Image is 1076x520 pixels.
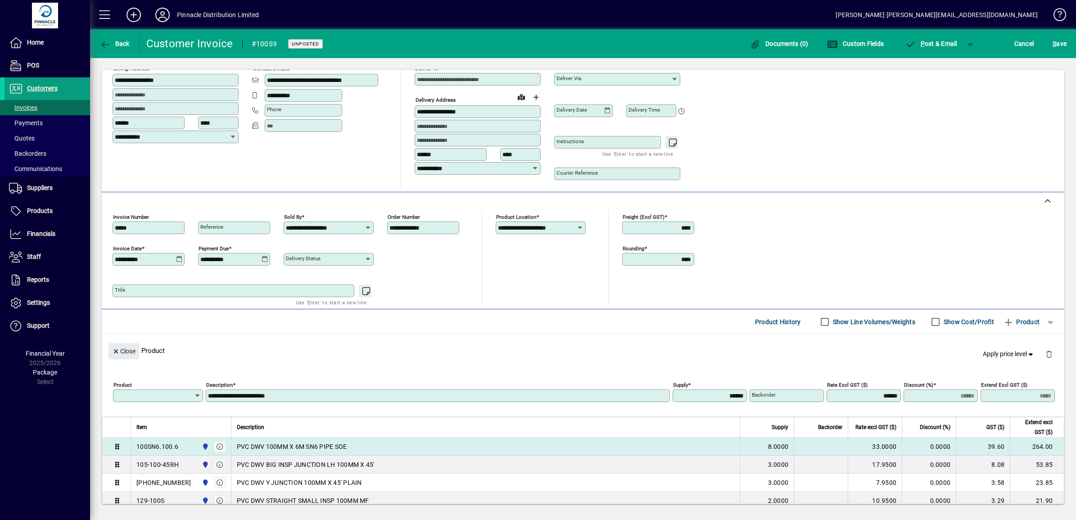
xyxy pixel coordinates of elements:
span: Item [136,422,147,432]
div: Pinnacle Distribution Limited [177,8,259,22]
span: Reports [27,276,49,283]
span: Quotes [9,135,35,142]
td: 0.0000 [902,474,956,492]
span: Financials [27,230,55,237]
span: Financial Year [26,350,65,357]
mat-label: Rate excl GST ($) [827,382,868,388]
button: Apply price level [979,346,1039,362]
span: 3.0000 [768,478,789,487]
div: 33.0000 [854,442,896,451]
span: Supply [772,422,788,432]
mat-label: Freight (excl GST) [623,214,665,220]
mat-label: Title [115,287,125,293]
div: [PHONE_NUMBER] [136,478,191,487]
span: Pinnacle Distribution [199,442,210,452]
app-page-header-button: Back [90,36,140,52]
span: Settings [27,299,50,306]
mat-label: Invoice number [113,214,149,220]
span: Close [112,344,136,359]
span: 8.0000 [768,442,789,451]
app-page-header-button: Close [106,347,141,355]
a: View on map [514,90,529,104]
span: Invoices [9,104,37,111]
a: Invoices [5,100,90,115]
mat-label: Phone [267,106,281,113]
mat-label: Payment due [199,245,229,252]
div: 17.9500 [854,460,896,469]
td: 264.00 [1010,438,1064,456]
mat-label: Courier Reference [556,170,598,176]
span: 3.0000 [768,460,789,469]
span: 2.0000 [768,496,789,505]
td: 0.0000 [902,438,956,456]
span: PVC DWV 100MM X 6M SN6 PIPE SOE [237,442,347,451]
span: Staff [27,253,41,260]
span: Backorder [818,422,842,432]
td: 3.58 [956,474,1010,492]
span: Description [237,422,264,432]
a: Staff [5,246,90,268]
mat-label: Delivery time [628,107,660,113]
div: 129-100S [136,496,164,505]
span: Back [99,40,130,47]
button: Save [1050,36,1069,52]
div: Product [102,334,1064,367]
td: 39.60 [956,438,1010,456]
a: View on map [212,58,226,72]
td: 0.0000 [902,456,956,474]
span: Pinnacle Distribution [199,478,210,488]
span: Products [27,207,53,214]
span: Discount (%) [920,422,950,432]
a: Quotes [5,131,90,146]
a: Support [5,315,90,337]
span: Custom Fields [827,40,884,47]
td: 21.90 [1010,492,1064,510]
a: Products [5,200,90,222]
a: Suppliers [5,177,90,199]
span: Home [27,39,44,46]
mat-label: Instructions [556,138,584,145]
td: 8.08 [956,456,1010,474]
span: Documents (0) [750,40,809,47]
mat-hint: Use 'Enter' to start a new line [602,149,673,159]
mat-label: Delivery date [556,107,587,113]
a: POS [5,54,90,77]
span: Pinnacle Distribution [199,496,210,506]
mat-hint: Use 'Enter' to start a new line [296,297,366,307]
span: Backorders [9,150,46,157]
a: Communications [5,161,90,176]
span: Cancel [1014,36,1034,51]
label: Show Cost/Profit [942,317,994,326]
td: 23.85 [1010,474,1064,492]
div: 105-100-45RH [136,460,179,469]
mat-label: Sold by [284,214,302,220]
mat-label: Delivery status [286,255,321,262]
span: Unposted [292,41,319,47]
span: Pinnacle Distribution [199,460,210,470]
div: Customer Invoice [146,36,233,51]
mat-label: Order number [388,214,420,220]
td: 53.85 [1010,456,1064,474]
button: Back [97,36,132,52]
span: POS [27,62,39,69]
button: Choose address [529,90,543,104]
span: Extend excl GST ($) [1016,417,1053,437]
mat-label: Product [113,382,132,388]
div: 100SN6.100.6 [136,442,178,451]
span: Apply price level [983,349,1035,359]
mat-label: Invoice date [113,245,142,252]
span: GST ($) [986,422,1004,432]
div: 7.9500 [854,478,896,487]
button: Close [109,343,139,359]
td: 3.29 [956,492,1010,510]
span: Communications [9,165,62,172]
button: Product [999,314,1044,330]
span: ave [1053,36,1067,51]
td: 0.0000 [902,492,956,510]
button: Profile [148,7,177,23]
button: Custom Fields [825,36,886,52]
mat-label: Rounding [623,245,644,252]
a: Payments [5,115,90,131]
button: Post & Email [900,36,962,52]
span: Product History [755,315,801,329]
